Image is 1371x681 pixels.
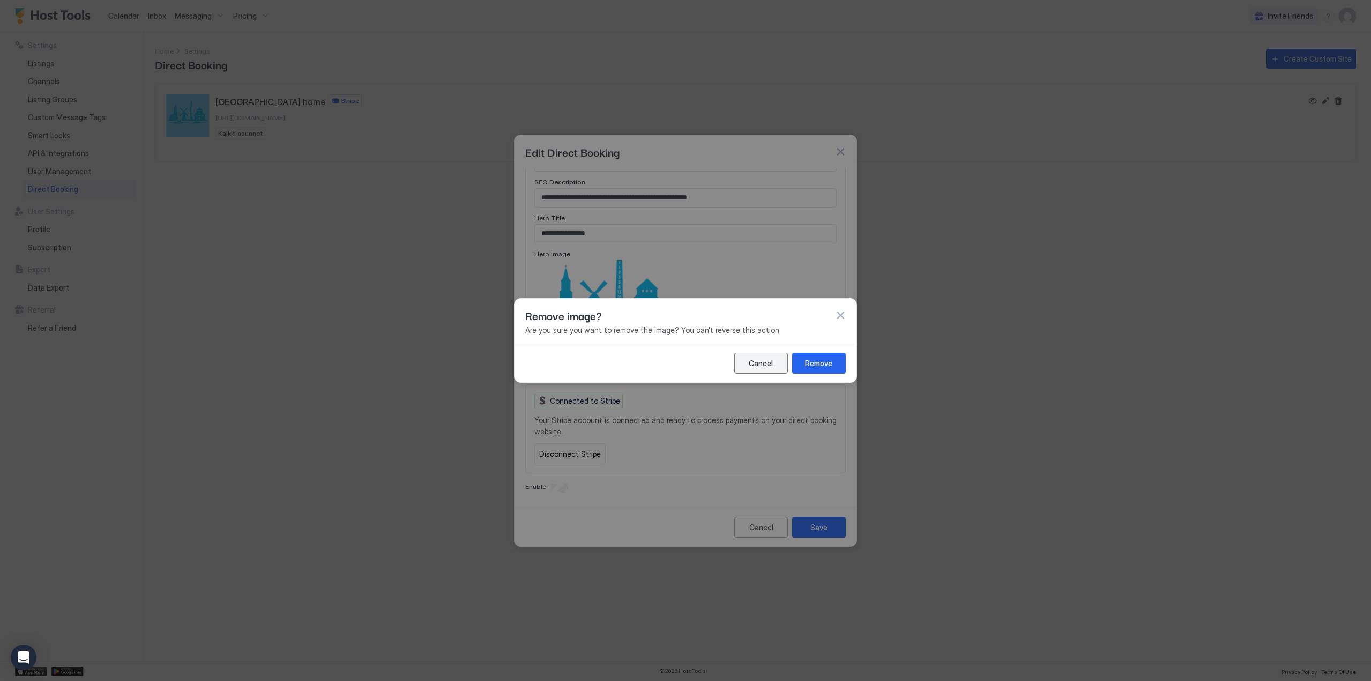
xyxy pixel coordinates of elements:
div: Open Intercom Messenger [11,645,36,670]
span: Remove image? [525,307,602,323]
button: Cancel [734,353,788,374]
div: Remove [805,358,832,369]
div: Cancel [749,358,773,369]
button: Remove [792,353,846,374]
span: Are you sure you want to remove the image? You can't reverse this action [525,325,846,335]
